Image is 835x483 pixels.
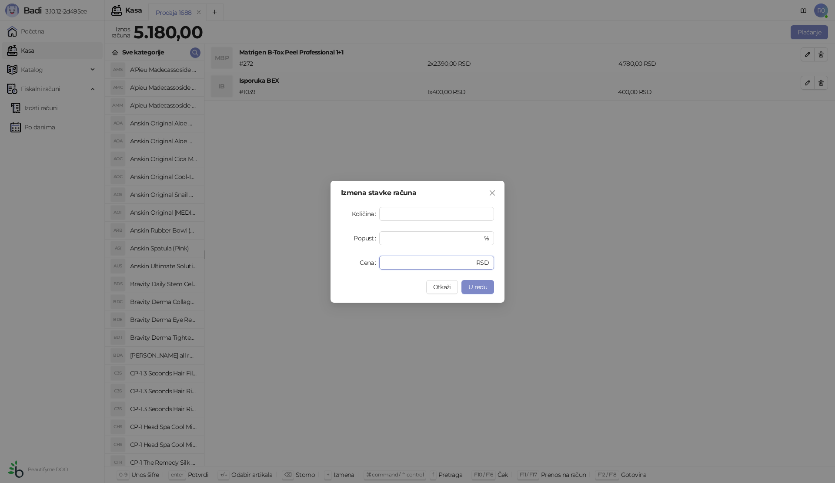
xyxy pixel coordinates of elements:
span: Zatvori [485,189,499,196]
input: Popust [384,232,482,245]
span: Otkaži [433,283,451,291]
div: Izmena stavke računa [341,189,494,196]
label: Količina [352,207,379,221]
input: Cena [384,256,474,269]
button: Close [485,186,499,200]
span: close [489,189,496,196]
input: Količina [380,207,494,220]
button: Otkaži [426,280,458,294]
span: U redu [468,283,487,291]
button: U redu [461,280,494,294]
label: Popust [354,231,379,245]
label: Cena [360,256,379,270]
